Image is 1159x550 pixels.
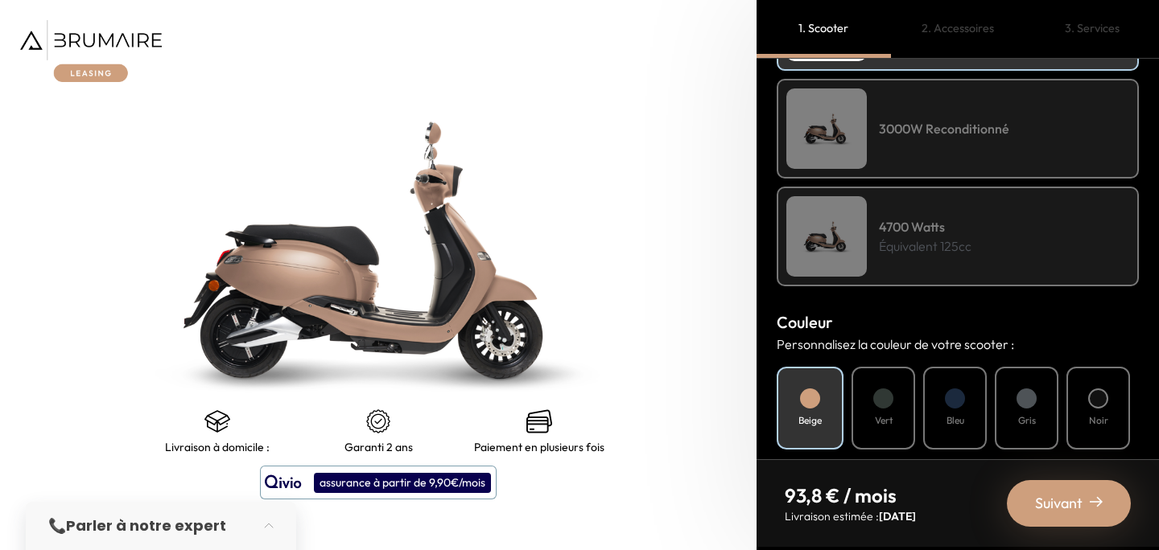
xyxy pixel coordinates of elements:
img: Scooter Leasing [786,88,867,169]
h4: 4700 Watts [879,217,971,236]
h4: Noir [1089,413,1108,428]
p: Livraison estimée : [785,508,916,524]
h4: Bleu [947,413,964,428]
p: Garanti 2 ans [344,441,413,454]
h4: Vert [875,413,893,428]
img: Brumaire Leasing [20,20,162,82]
h4: 3000W Reconditionné [879,119,1009,138]
p: Livraison à domicile : [165,441,270,454]
h4: Beige [798,413,822,428]
h4: Gris [1018,413,1036,428]
img: Scooter Leasing [786,196,867,277]
p: 93,8 € / mois [785,482,916,508]
h3: Couleur [777,310,1139,335]
img: credit-cards.png [526,408,552,434]
span: [DATE] [879,509,916,523]
span: Suivant [1035,492,1083,515]
img: right-arrow-2.png [1090,495,1103,508]
img: shipping.png [204,408,230,434]
p: Paiement en plusieurs fois [474,441,604,454]
div: assurance à partir de 9,90€/mois [314,473,491,493]
img: logo qivio [265,473,302,492]
button: assurance à partir de 9,90€/mois [260,466,497,499]
p: Personnalisez la couleur de votre scooter : [777,335,1139,354]
p: Équivalent 125cc [879,236,971,256]
img: certificat-de-garantie.png [365,408,391,434]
